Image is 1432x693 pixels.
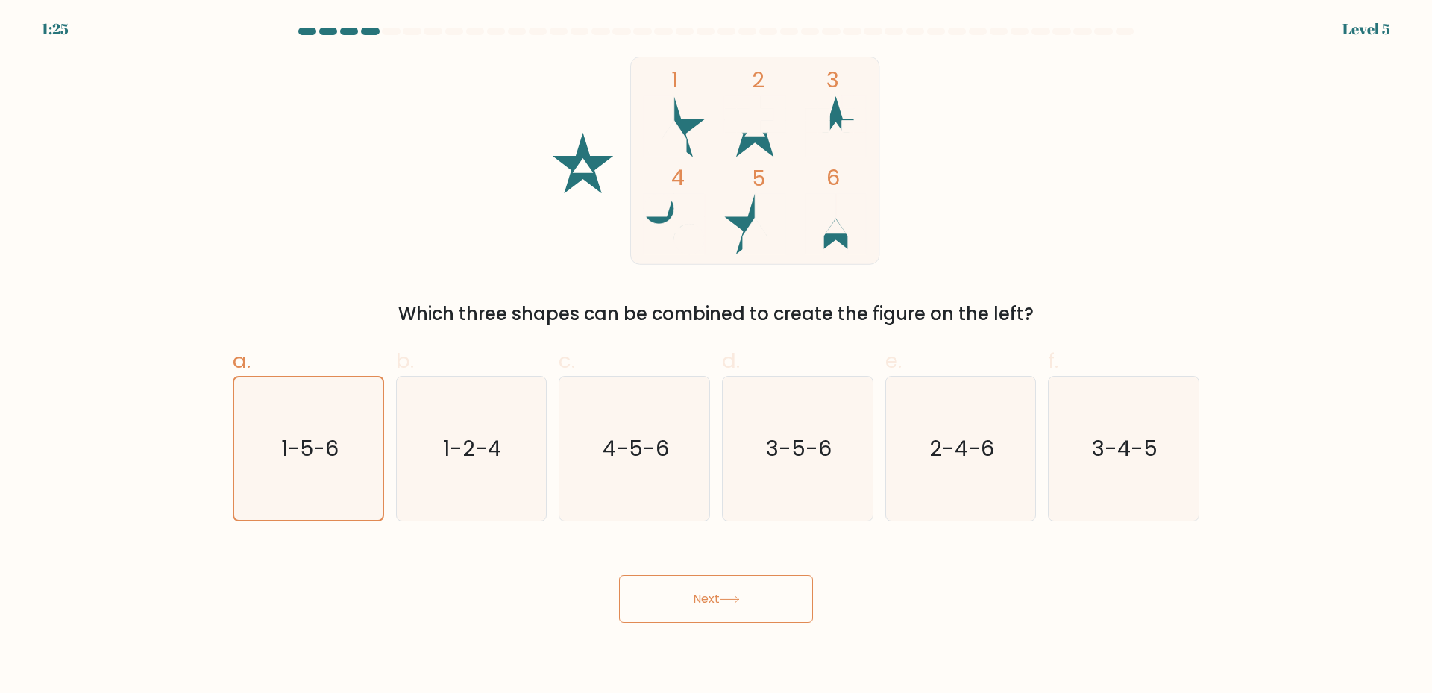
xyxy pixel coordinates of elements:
[752,163,765,193] tspan: 5
[1093,433,1158,463] text: 3-4-5
[671,163,685,192] tspan: 4
[619,575,813,623] button: Next
[885,346,902,375] span: e.
[1048,346,1058,375] span: f.
[826,65,839,95] tspan: 3
[396,346,414,375] span: b.
[444,433,502,463] text: 1-2-4
[559,346,575,375] span: c.
[281,433,339,463] text: 1-5-6
[722,346,740,375] span: d.
[766,433,832,463] text: 3-5-6
[752,65,764,95] tspan: 2
[671,65,678,95] tspan: 1
[929,433,994,463] text: 2-4-6
[603,433,669,463] text: 4-5-6
[1342,18,1390,40] div: Level 5
[826,163,840,192] tspan: 6
[242,301,1190,327] div: Which three shapes can be combined to create the figure on the left?
[42,18,69,40] div: 1:25
[233,346,251,375] span: a.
